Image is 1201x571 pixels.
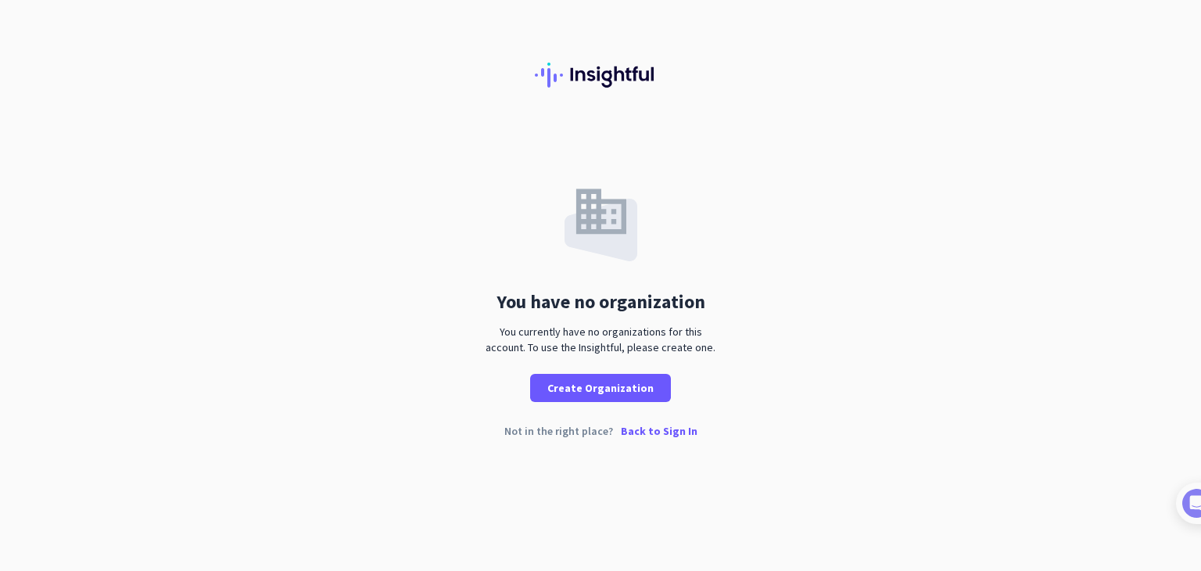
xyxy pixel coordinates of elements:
div: You have no organization [497,293,705,311]
img: Insightful [535,63,666,88]
div: You currently have no organizations for this account. To use the Insightful, please create one. [479,324,722,355]
button: Create Organization [530,374,671,402]
span: Create Organization [547,380,654,396]
p: Back to Sign In [621,426,697,436]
